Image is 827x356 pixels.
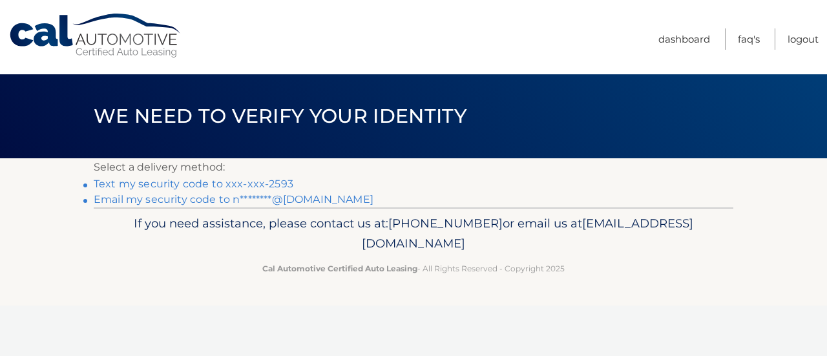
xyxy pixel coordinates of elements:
[8,13,183,59] a: Cal Automotive
[388,216,503,231] span: [PHONE_NUMBER]
[788,28,819,50] a: Logout
[94,178,293,190] a: Text my security code to xxx-xxx-2593
[102,262,725,275] p: - All Rights Reserved - Copyright 2025
[94,193,373,205] a: Email my security code to n********@[DOMAIN_NAME]
[94,158,733,176] p: Select a delivery method:
[658,28,710,50] a: Dashboard
[94,104,466,128] span: We need to verify your identity
[738,28,760,50] a: FAQ's
[102,213,725,255] p: If you need assistance, please contact us at: or email us at
[262,264,417,273] strong: Cal Automotive Certified Auto Leasing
